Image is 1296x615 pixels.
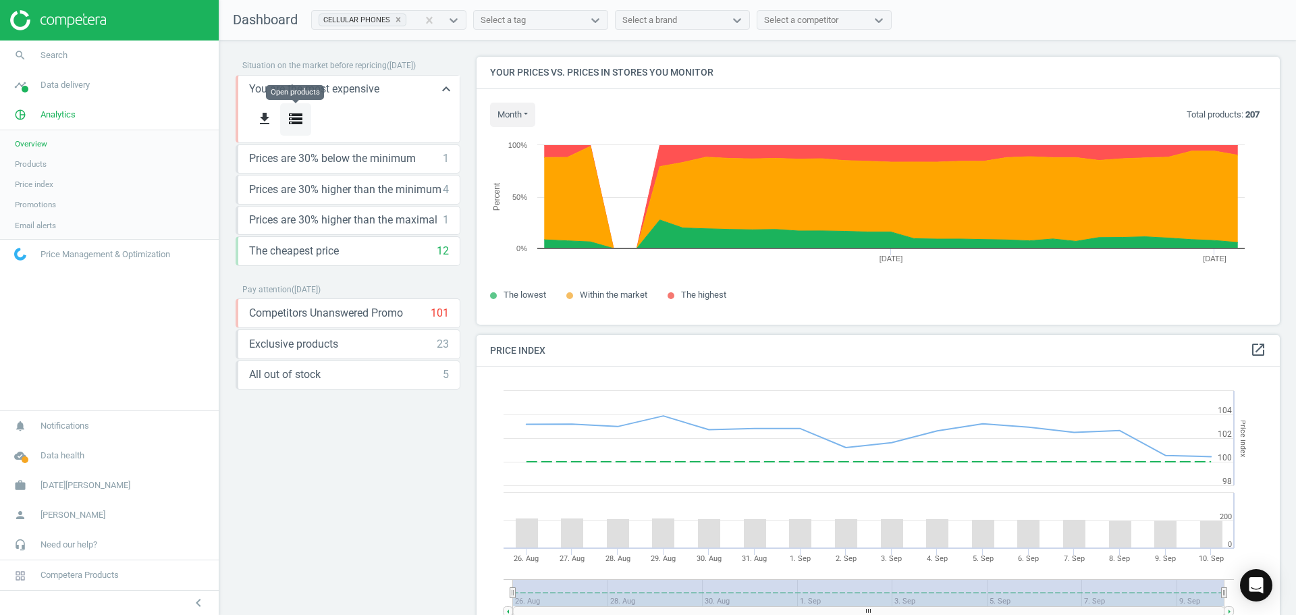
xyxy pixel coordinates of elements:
tspan: 9. Sep [1155,554,1176,563]
span: Need our help? [40,539,97,551]
tspan: 26. Aug [514,554,539,563]
span: Competitors Unanswered Promo [249,306,403,321]
span: Data health [40,450,84,462]
i: get_app [256,111,273,127]
span: All out of stock [249,367,321,382]
span: Prices are 30% higher than the maximal [249,213,437,228]
button: get_app [249,103,280,135]
span: ( [DATE] ) [387,61,416,70]
i: chevron_left [190,595,207,611]
tspan: [DATE] [1203,255,1226,263]
span: Notifications [40,420,89,432]
span: Search [40,49,67,61]
tspan: 28. Aug [605,554,630,563]
span: ( [DATE] ) [292,285,321,294]
button: keyboard_arrow_up [433,76,460,103]
text: 50% [512,193,527,201]
i: person [7,502,33,528]
span: Prices are 30% below the minimum [249,151,416,166]
button: chevron_left [182,594,215,612]
i: search [7,43,33,68]
div: CELLULAR PHONES [319,14,391,26]
div: 23 [437,337,449,352]
div: 5 [443,367,449,382]
div: Open products [266,85,324,100]
tspan: Price Index [1239,420,1247,457]
tspan: 27. Aug [560,554,585,563]
tspan: [DATE] [880,255,903,263]
h4: Your prices vs. prices in stores you monitor [477,57,1280,88]
p: Total products: [1187,109,1260,121]
div: 12 [437,244,449,259]
span: Exclusive products [249,337,338,352]
tspan: 8. Sep [1109,554,1130,563]
div: 1 [443,151,449,166]
div: Select a tag [481,14,526,26]
i: timeline [7,72,33,98]
button: storage [280,103,311,135]
tspan: 4. Sep [927,554,948,563]
tspan: 29. Aug [651,554,676,563]
span: The cheapest price [249,244,339,259]
tspan: 7. Sep [1064,554,1085,563]
div: Open Intercom Messenger [1240,569,1272,601]
span: Price Management & Optimization [40,248,170,261]
span: The highest [681,290,726,300]
span: Competera Products [40,569,119,581]
span: Analytics [40,109,76,121]
text: 0 [1228,540,1232,549]
i: open_in_new [1250,342,1266,358]
span: Overview [15,138,47,149]
b: 207 [1245,109,1260,119]
span: Prices are 30% higher than the minimum [249,182,441,197]
tspan: Percent [492,182,502,211]
h4: Price Index [477,335,1280,367]
span: [PERSON_NAME] [40,509,105,521]
span: Products [15,159,47,169]
i: cloud_done [7,443,33,469]
tspan: 2. Sep [836,554,857,563]
text: 98 [1222,477,1232,486]
span: Data delivery [40,79,90,91]
img: wGWNvw8QSZomAAAAABJRU5ErkJggg== [14,248,26,261]
tspan: 6. Sep [1018,554,1039,563]
img: ajHJNr6hYgQAAAAASUVORK5CYII= [10,10,106,30]
a: open_in_new [1250,342,1266,359]
tspan: 31. Aug [742,554,767,563]
span: Dashboard [233,11,298,28]
span: Promotions [15,199,56,210]
span: The lowest [504,290,546,300]
div: 4 [443,182,449,197]
span: Pay attention [242,285,292,294]
div: Select a competitor [764,14,838,26]
span: You are the most expensive [249,82,379,97]
tspan: 10. Sep [1199,554,1224,563]
tspan: 1. Sep [790,554,811,563]
span: Email alerts [15,220,56,231]
i: storage [288,111,304,127]
tspan: 30. Aug [697,554,722,563]
i: pie_chart_outlined [7,102,33,128]
span: Within the market [580,290,647,300]
tspan: 5. Sep [973,554,994,563]
text: 102 [1218,429,1232,439]
span: Price index [15,179,53,190]
text: 100 [1218,453,1232,462]
div: 101 [431,306,449,321]
text: 200 [1220,512,1232,521]
i: notifications [7,413,33,439]
tspan: 3. Sep [881,554,902,563]
i: keyboard_arrow_up [438,81,454,97]
i: headset_mic [7,532,33,558]
text: 0% [516,244,527,252]
text: 100% [508,141,527,149]
span: [DATE][PERSON_NAME] [40,479,130,491]
span: Situation on the market before repricing [242,61,387,70]
button: month [490,103,535,127]
div: Select a brand [622,14,677,26]
text: 104 [1218,406,1232,415]
div: 1 [443,213,449,228]
i: work [7,473,33,498]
